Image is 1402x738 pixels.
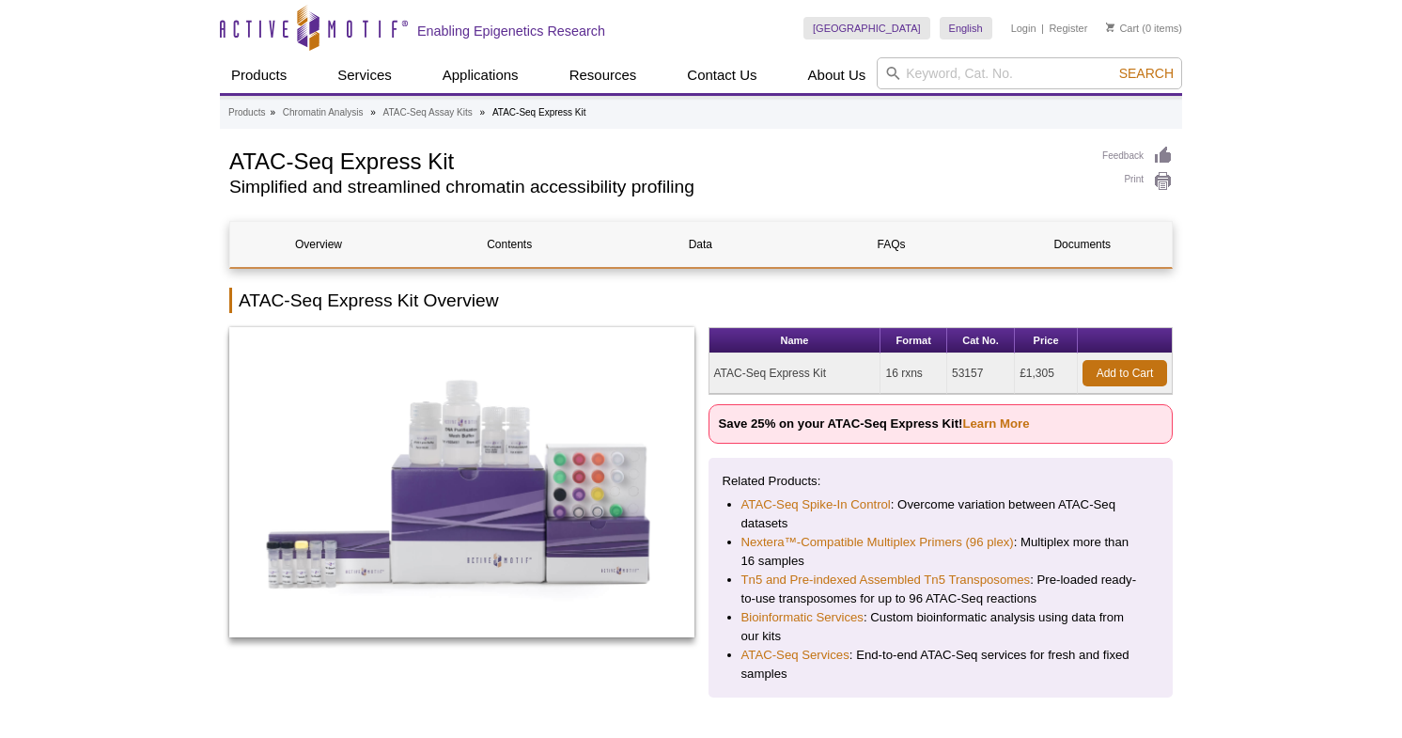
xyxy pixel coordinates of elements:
li: | [1041,17,1044,39]
a: ATAC-Seq Spike-In Control [741,495,891,514]
a: Print [1102,171,1173,192]
td: ATAC-Seq Express Kit [709,353,881,394]
a: Learn More [962,416,1029,431]
a: Resources [558,57,648,93]
a: Contact Us [676,57,768,93]
a: Products [228,104,265,121]
a: Bioinformatic Services [741,608,864,627]
li: : Multiplex more than 16 samples [741,533,1141,571]
a: Overview [230,222,407,267]
p: Related Products: [723,472,1160,491]
button: Search [1114,65,1179,82]
a: Products [220,57,298,93]
li: » [270,107,275,118]
li: : Custom bioinformatic analysis using data from our kits [741,608,1141,646]
li: » [370,107,376,118]
th: Format [880,328,947,353]
a: Nextera™-Compatible Multiplex Primers (96 plex) [741,533,1014,552]
a: Tn5 and Pre-indexed Assembled Tn5 Transposomes [741,571,1031,589]
td: 53157 [947,353,1015,394]
a: Feedback [1102,146,1173,166]
th: Name [709,328,881,353]
a: About Us [797,57,878,93]
a: Documents [994,222,1171,267]
a: Add to Cart [1083,360,1167,386]
a: English [940,17,992,39]
a: [GEOGRAPHIC_DATA] [803,17,930,39]
th: Cat No. [947,328,1015,353]
td: 16 rxns [880,353,947,394]
li: : Pre-loaded ready-to-use transposomes for up to 96 ATAC-Seq reactions [741,571,1141,608]
li: : End-to-end ATAC-Seq services for fresh and fixed samples [741,646,1141,683]
li: : Overcome variation between ATAC-Seq datasets [741,495,1141,533]
h2: Simplified and streamlined chromatin accessibility profiling [229,179,1083,196]
a: Cart [1106,22,1139,35]
a: Services [326,57,403,93]
li: (0 items) [1106,17,1182,39]
strong: Save 25% on your ATAC-Seq Express Kit! [719,416,1030,431]
a: ATAC-Seq Services [741,646,849,665]
h1: ATAC-Seq Express Kit [229,146,1083,174]
h2: ATAC-Seq Express Kit Overview [229,288,1173,313]
th: Price [1015,328,1078,353]
li: ATAC-Seq Express Kit [492,107,586,118]
a: ATAC-Seq Assay Kits [383,104,473,121]
a: Contents [421,222,598,267]
a: Register [1049,22,1087,35]
a: Applications [431,57,530,93]
input: Keyword, Cat. No. [877,57,1182,89]
a: Login [1011,22,1036,35]
a: Data [612,222,788,267]
a: Chromatin Analysis [283,104,364,121]
span: Search [1119,66,1174,81]
td: £1,305 [1015,353,1078,394]
img: Your Cart [1106,23,1114,32]
a: FAQs [803,222,980,267]
li: » [480,107,486,118]
img: ATAC-Seq Express Kit [229,327,694,637]
h2: Enabling Epigenetics Research [417,23,605,39]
